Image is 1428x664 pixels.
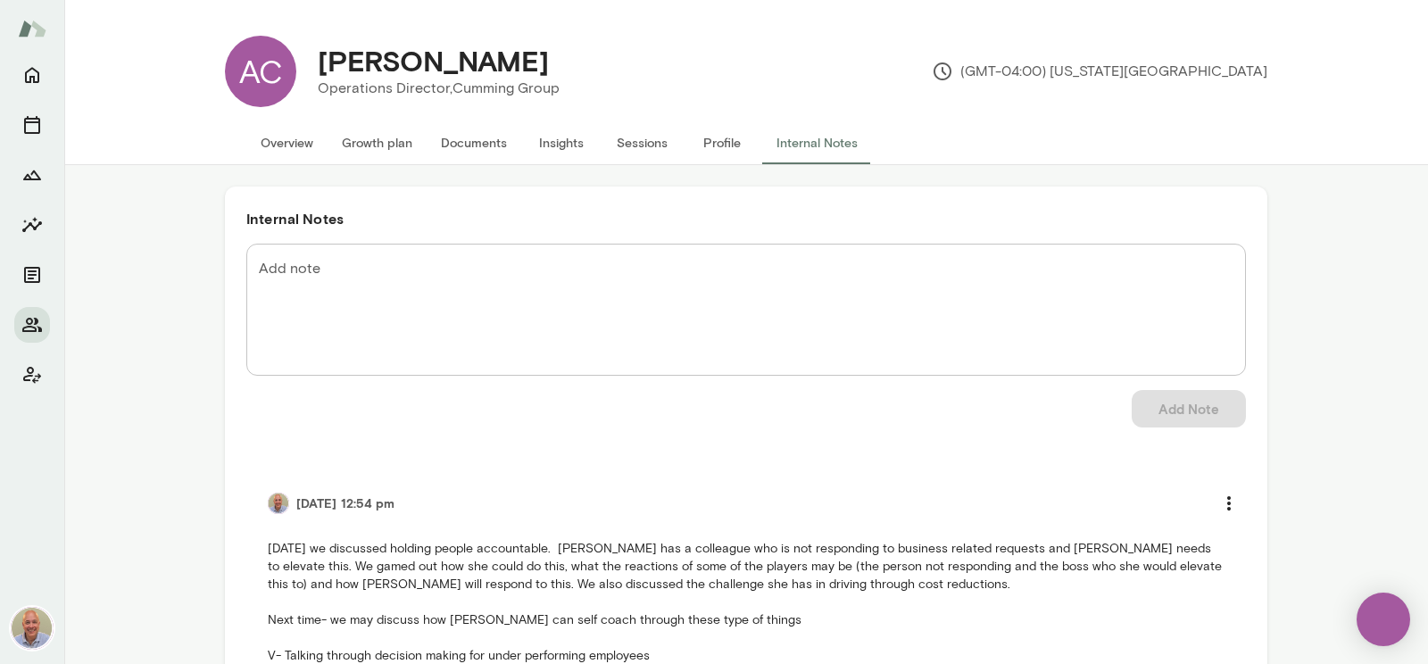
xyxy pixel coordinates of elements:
button: Overview [246,121,328,164]
div: AC [225,36,296,107]
button: Internal Notes [762,121,872,164]
button: Profile [682,121,762,164]
button: Home [14,57,50,93]
p: (GMT-04:00) [US_STATE][GEOGRAPHIC_DATA] [932,61,1267,82]
img: Marc Friedman [11,607,54,650]
button: Growth plan [328,121,427,164]
button: Sessions [602,121,682,164]
h4: [PERSON_NAME] [318,44,549,78]
button: Growth Plan [14,157,50,193]
button: Documents [427,121,521,164]
h6: [DATE] 12:54 pm [296,494,395,512]
p: Operations Director, Cumming Group [318,78,560,99]
button: Client app [14,357,50,393]
img: Marc Friedman [268,493,289,514]
button: more [1210,485,1248,522]
button: Members [14,307,50,343]
h6: Internal Notes [246,208,1246,229]
img: Mento [18,12,46,46]
button: Insights [14,207,50,243]
button: Sessions [14,107,50,143]
button: Insights [521,121,602,164]
button: Documents [14,257,50,293]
